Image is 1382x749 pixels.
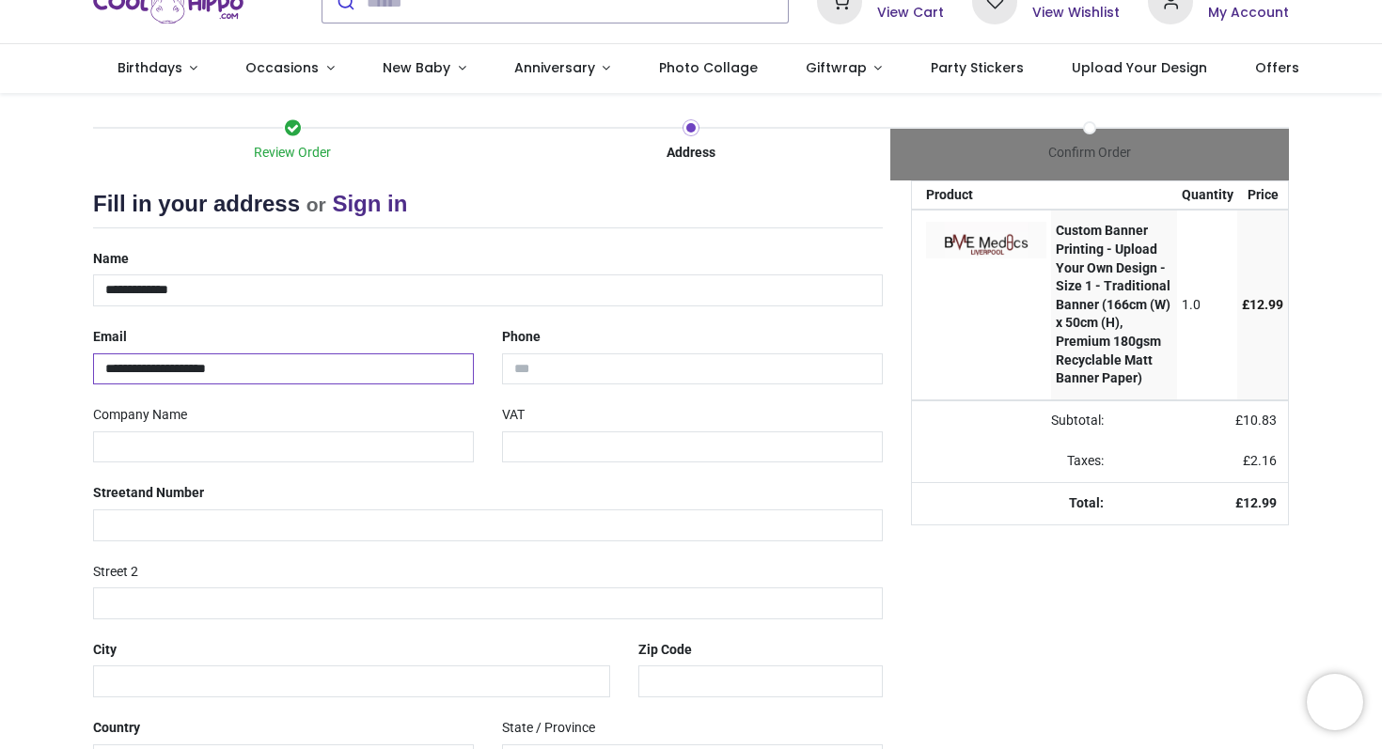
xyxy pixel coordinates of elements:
[1032,4,1120,23] a: View Wishlist
[1237,181,1288,210] th: Price
[93,477,204,509] label: Street
[1249,297,1283,312] span: 12.99
[222,44,359,93] a: Occasions
[502,321,541,353] label: Phone
[93,399,187,431] label: Company Name
[806,58,867,77] span: Giftwrap
[490,44,635,93] a: Anniversary
[359,44,491,93] a: New Baby
[1235,413,1277,428] span: £
[93,243,129,275] label: Name
[1069,495,1104,510] strong: Total:
[926,222,1046,257] img: 3JDVA0AAAAGSURBVAMA9+A9mecK9o4AAAAASUVORK5CYII=
[514,58,595,77] span: Anniversary
[1177,181,1238,210] th: Quantity
[306,194,326,215] small: or
[877,4,944,23] a: View Cart
[1250,453,1277,468] span: 2.16
[1242,297,1283,312] span: £
[1056,223,1170,385] strong: Custom Banner Printing - Upload Your Own Design - Size 1 - Traditional Banner (166cm (W) x 50cm (...
[93,712,140,744] label: Country
[638,634,692,666] label: Zip Code
[659,58,758,77] span: Photo Collage
[1235,495,1277,510] strong: £
[912,181,1051,210] th: Product
[502,712,595,744] label: State / Province
[781,44,906,93] a: Giftwrap
[912,400,1115,442] td: Subtotal:
[1243,453,1277,468] span: £
[93,556,138,588] label: Street 2
[93,144,492,163] div: Review Order
[245,58,319,77] span: Occasions
[383,58,450,77] span: New Baby
[93,321,127,353] label: Email
[93,634,117,666] label: City
[931,58,1024,77] span: Party Stickers
[1182,296,1233,315] div: 1.0
[332,191,407,216] a: Sign in
[131,485,204,500] span: and Number
[1243,495,1277,510] span: 12.99
[1208,4,1289,23] a: My Account
[492,144,890,163] div: Address
[912,441,1115,482] td: Taxes:
[118,58,182,77] span: Birthdays
[93,44,222,93] a: Birthdays
[1243,413,1277,428] span: 10.83
[93,191,300,216] span: Fill in your address
[890,144,1289,163] div: Confirm Order
[1255,58,1299,77] span: Offers
[1307,674,1363,730] iframe: Brevo live chat
[1072,58,1207,77] span: Upload Your Design
[502,399,525,431] label: VAT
